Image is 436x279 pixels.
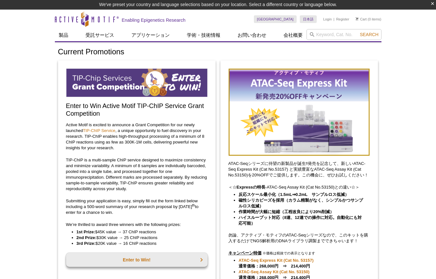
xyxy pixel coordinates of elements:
strong: 磁性シリカビーズを採用（カラム精製がなく、シンプルかつサンプルロス低減） [239,198,363,208]
h2: Enter to Win Active Motif TIP-ChIP Service Grant Competition [66,102,208,117]
p: Submitting your application is easy, simply fill out the form linked below including a 500-word s... [66,198,208,215]
a: 学術・技術情報 [183,29,224,41]
p: 勿論、アクティブ・モティフのATAC-Seqシリーズなので、このキットを購入するだけでNGS解析用のDNAライブラリ調製までできちゃいます！ [228,232,370,244]
li: $30K value → 25 ChIP reactions [77,235,201,241]
strong: Expressの特長 [237,185,265,190]
strong: 通常価格：268,000円 ⇒ 214,400円 [239,258,314,268]
a: Enter to Win! [66,253,208,267]
p: TIP-ChIP is a multi-sample ChIP service designed to maximize consistency and minimize variability... [66,157,208,192]
li: $45K value → 37 ChIP reactions [77,229,201,235]
span: ※価格は税抜での表示となります [262,251,315,255]
a: 製品 [55,29,72,41]
sup: th [192,203,195,207]
strong: 1st Prize: [77,229,95,234]
h2: Enabling Epigenetics Research [122,17,186,23]
img: Your Cart [356,17,358,20]
button: Search [358,32,380,37]
u: キャンペーン特価 [228,251,262,255]
img: Save on ATAC-Seq Kits [228,68,370,156]
span: Search [360,32,378,37]
a: 受託サービス [82,29,118,41]
strong: 2nd Prize: [77,235,97,240]
h1: Current Promotions [58,48,378,57]
p: We’re thrilled to award three winners with the following prizes: [66,222,208,228]
a: お問い合わせ [234,29,270,41]
a: 日本語 [300,15,317,23]
input: Keyword, Cat. No. [307,29,381,40]
a: Cart [356,17,367,21]
a: Register [336,17,349,21]
a: アプリケーション [128,29,174,41]
strong: 作業時間が大幅に短縮（工程改良により20%削減） [239,209,334,214]
a: ATAC-Seq Express Kit (Cat No. 53157) [239,258,314,263]
p: ＜☆ -ATAC-Seq Assay Kit (Cat No.53150)との違い☆＞ [228,184,370,190]
p: Active Motif is excited to announce a Grant Competition for our newly launched , a unique opportu... [66,122,208,151]
a: TIP-ChIP Service [83,128,115,133]
a: 会社概要 [280,29,307,41]
strong: ハイスループット対応（8連、12連での操作に対応。自動化にも対応可能） [239,215,362,226]
li: $20K value → 16 ChIP reactions [77,241,201,246]
strong: 3rd Prize: [77,241,96,246]
li: (0 items) [356,15,381,23]
a: [GEOGRAPHIC_DATA] [254,15,297,23]
a: Login [323,17,332,21]
a: ATAC-Seq Assay Kit (Cat No. 53150) [239,269,309,275]
strong: 反応スケール最小化（1.5mL⇒0.2mL サンプルロス低減） [239,192,349,197]
p: ATAC-Seqシリーズに待望の新製品が誕生‼発売を記念して、新しいATAC-Seq Express Kit (Cat No.53157) と実績豊富なATAC-Seq Assay Kit (C... [228,161,370,178]
li: | [334,15,335,23]
img: TIP-ChIP Service Grant Competition [66,68,208,97]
